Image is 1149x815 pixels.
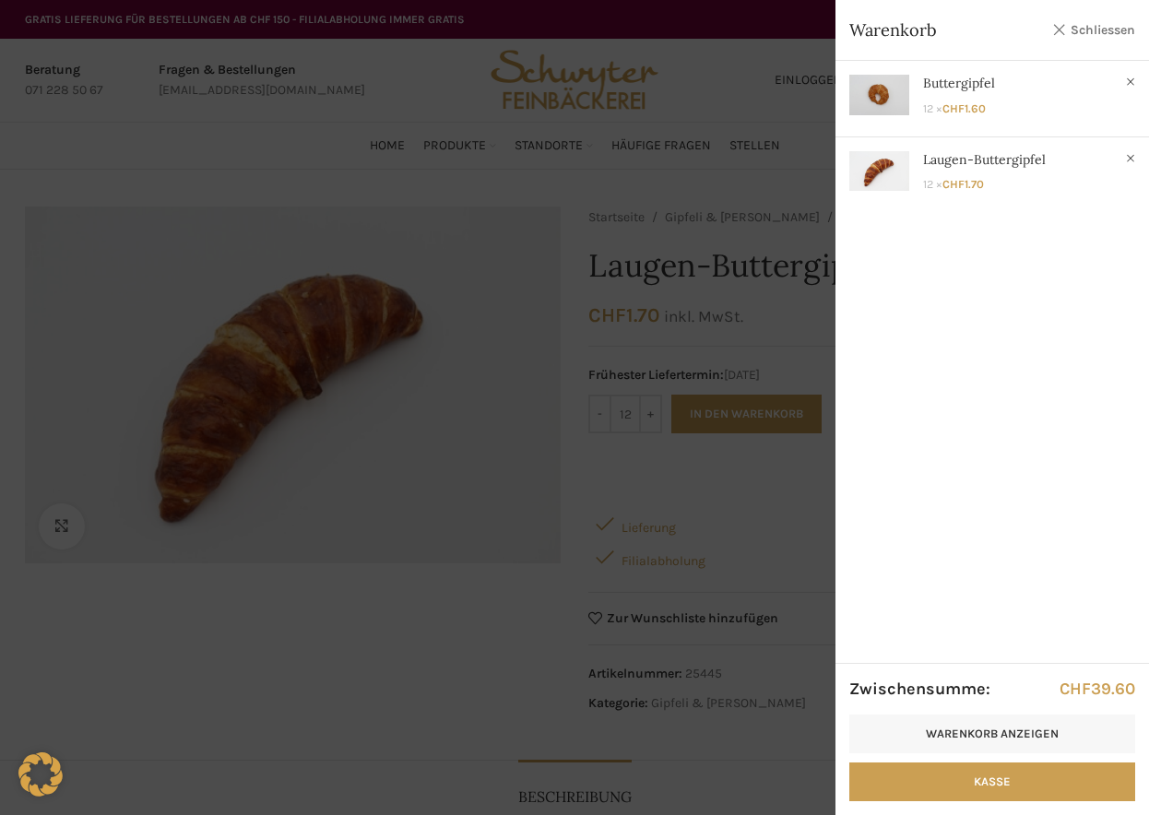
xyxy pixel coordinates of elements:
[849,18,1043,41] span: Warenkorb
[1121,73,1140,91] a: Buttergipfel aus Warenkorb entfernen
[849,678,990,701] strong: Zwischensumme:
[849,762,1135,801] a: Kasse
[1060,679,1135,699] bdi: 39.60
[835,137,1149,205] a: Anzeigen
[1060,679,1091,699] span: CHF
[1121,149,1140,168] a: Laugen-Buttergipfel aus Warenkorb entfernen
[835,61,1149,128] a: Anzeigen
[849,715,1135,753] a: Warenkorb anzeigen
[1052,18,1135,41] a: Schliessen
